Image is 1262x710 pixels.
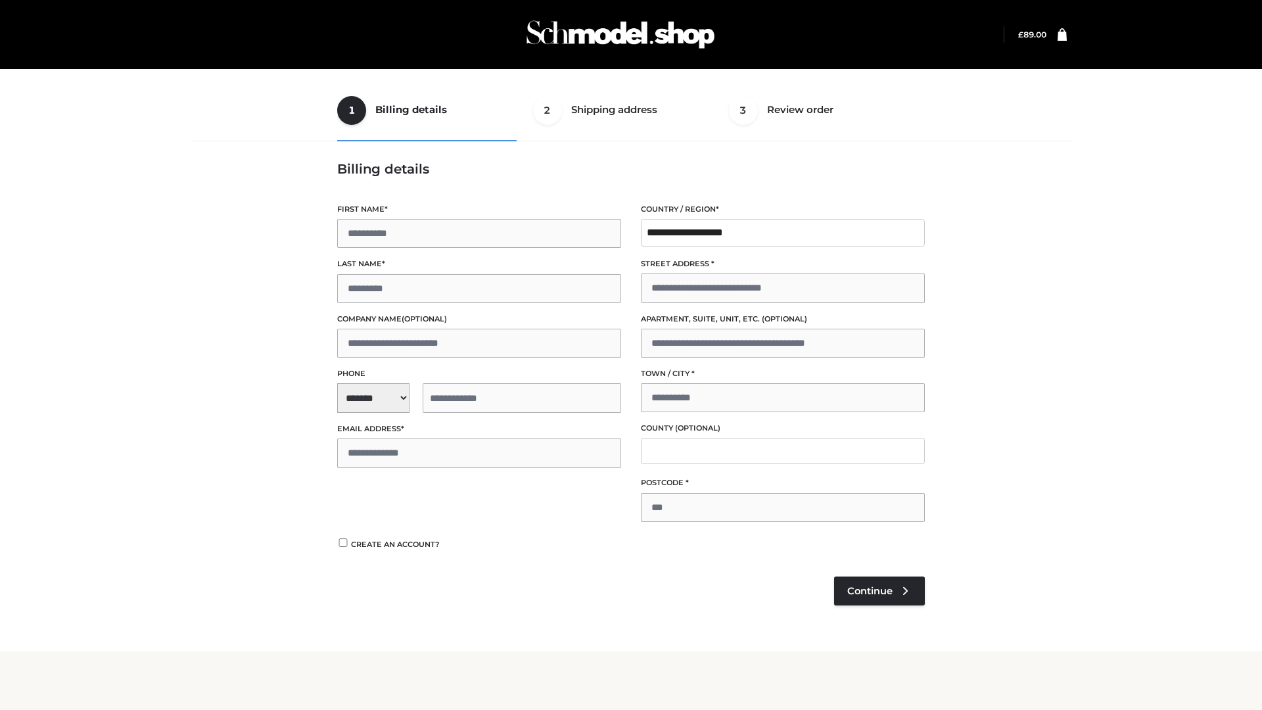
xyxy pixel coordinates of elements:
[641,477,925,489] label: Postcode
[337,161,925,177] h3: Billing details
[337,258,621,270] label: Last name
[641,313,925,325] label: Apartment, suite, unit, etc.
[337,203,621,216] label: First name
[641,203,925,216] label: Country / Region
[847,585,893,597] span: Continue
[762,314,807,323] span: (optional)
[834,577,925,605] a: Continue
[641,258,925,270] label: Street address
[1018,30,1046,39] bdi: 89.00
[641,422,925,435] label: County
[1018,30,1046,39] a: £89.00
[641,367,925,380] label: Town / City
[337,313,621,325] label: Company name
[675,423,720,433] span: (optional)
[1018,30,1023,39] span: £
[337,367,621,380] label: Phone
[402,314,447,323] span: (optional)
[337,423,621,435] label: Email address
[351,540,440,549] span: Create an account?
[522,9,719,60] img: Schmodel Admin 964
[337,538,349,547] input: Create an account?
